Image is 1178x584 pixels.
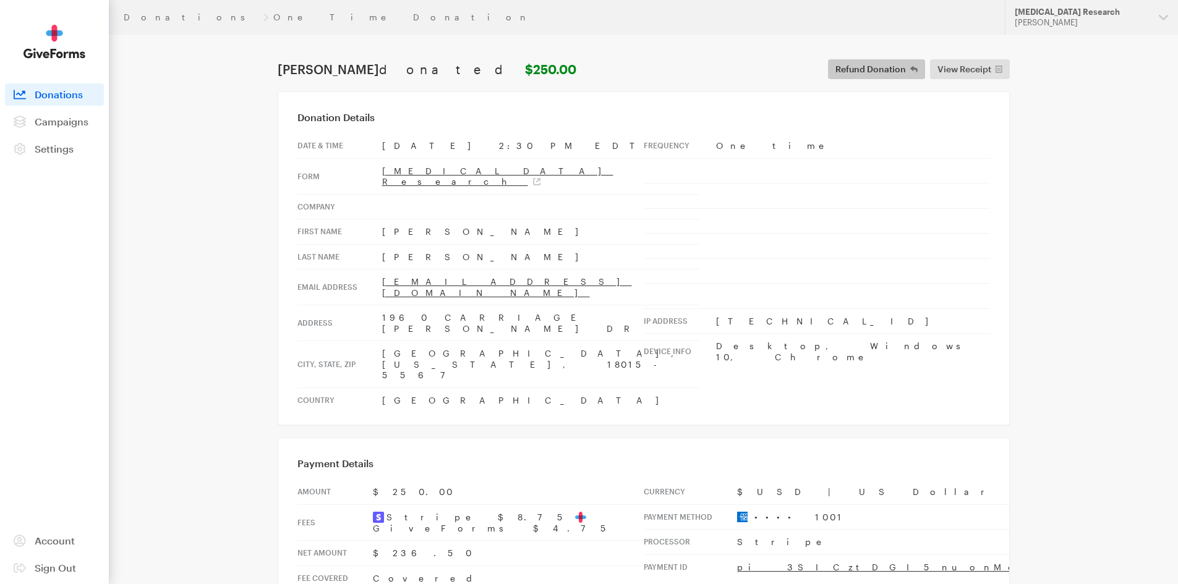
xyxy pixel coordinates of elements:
[297,244,382,269] th: Last Name
[278,62,576,77] h1: [PERSON_NAME]
[835,62,906,77] span: Refund Donation
[937,62,991,77] span: View Receipt
[644,504,737,530] th: Payment Method
[644,334,716,370] th: Device info
[297,158,382,194] th: Form
[297,194,382,219] th: Company
[297,541,373,566] th: Net Amount
[525,62,576,77] strong: $250.00
[737,480,1117,504] td: $USD | US Dollar
[644,480,737,504] th: Currency
[5,111,104,133] a: Campaigns
[382,219,699,245] td: [PERSON_NAME]
[5,557,104,579] a: Sign Out
[404,99,775,139] td: Thank You!
[716,308,990,334] td: [TECHNICAL_ID]
[382,341,699,388] td: [GEOGRAPHIC_DATA], [US_STATE], 18015-5567
[382,276,632,298] a: [EMAIL_ADDRESS][DOMAIN_NAME]
[297,387,382,412] th: Country
[35,143,74,154] span: Settings
[297,305,382,341] th: Address
[297,341,382,388] th: City, state, zip
[297,269,382,305] th: Email address
[716,133,990,158] td: One time
[373,480,644,504] td: $250.00
[644,554,737,579] th: Payment Id
[5,83,104,106] a: Donations
[5,530,104,552] a: Account
[382,305,699,341] td: 1960 CARRIAGE [PERSON_NAME] DR
[297,504,373,541] th: Fees
[737,504,1117,530] td: •••• 1001
[737,562,1117,572] a: pi_3SICztDGI5nuonMo0zzuwv8n
[828,59,925,79] button: Refund Donation
[644,133,716,158] th: Frequency
[297,457,990,470] h3: Payment Details
[644,530,737,555] th: Processor
[1015,17,1149,28] div: [PERSON_NAME]
[437,415,741,564] td: Your generous, tax-deductible gift to [MEDICAL_DATA] Research will go to work to help fund promis...
[124,12,258,22] a: Donations
[5,138,104,160] a: Settings
[930,59,1010,79] a: View Receipt
[382,387,699,412] td: [GEOGRAPHIC_DATA]
[23,25,85,59] img: GiveForms
[373,512,384,523] img: stripe2-5d9aec7fb46365e6c7974577a8dae7ee9b23322d394d28ba5d52000e5e5e0903.svg
[373,504,644,541] td: Stripe $8.75 GiveForms $4.75
[644,308,716,334] th: IP address
[481,20,698,56] img: BrightFocus Foundation | Alzheimer's Disease Research
[716,334,990,370] td: Desktop, Windows 10, Chrome
[373,541,644,566] td: $236.50
[737,530,1117,555] td: Stripe
[382,133,699,158] td: [DATE] 2:30 PM EDT
[382,166,613,187] a: [MEDICAL_DATA] Research
[297,480,373,504] th: Amount
[297,133,382,158] th: Date & time
[297,219,382,245] th: First Name
[382,244,699,269] td: [PERSON_NAME]
[35,562,76,573] span: Sign Out
[35,116,88,127] span: Campaigns
[379,62,522,77] span: donated
[297,111,990,124] h3: Donation Details
[1015,7,1149,17] div: [MEDICAL_DATA] Research
[35,535,75,546] span: Account
[35,88,83,100] span: Donations
[575,512,586,523] img: favicon-aeed1a25926f1876c519c09abb28a859d2c37b09480cd79f99d23ee3a2171d47.svg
